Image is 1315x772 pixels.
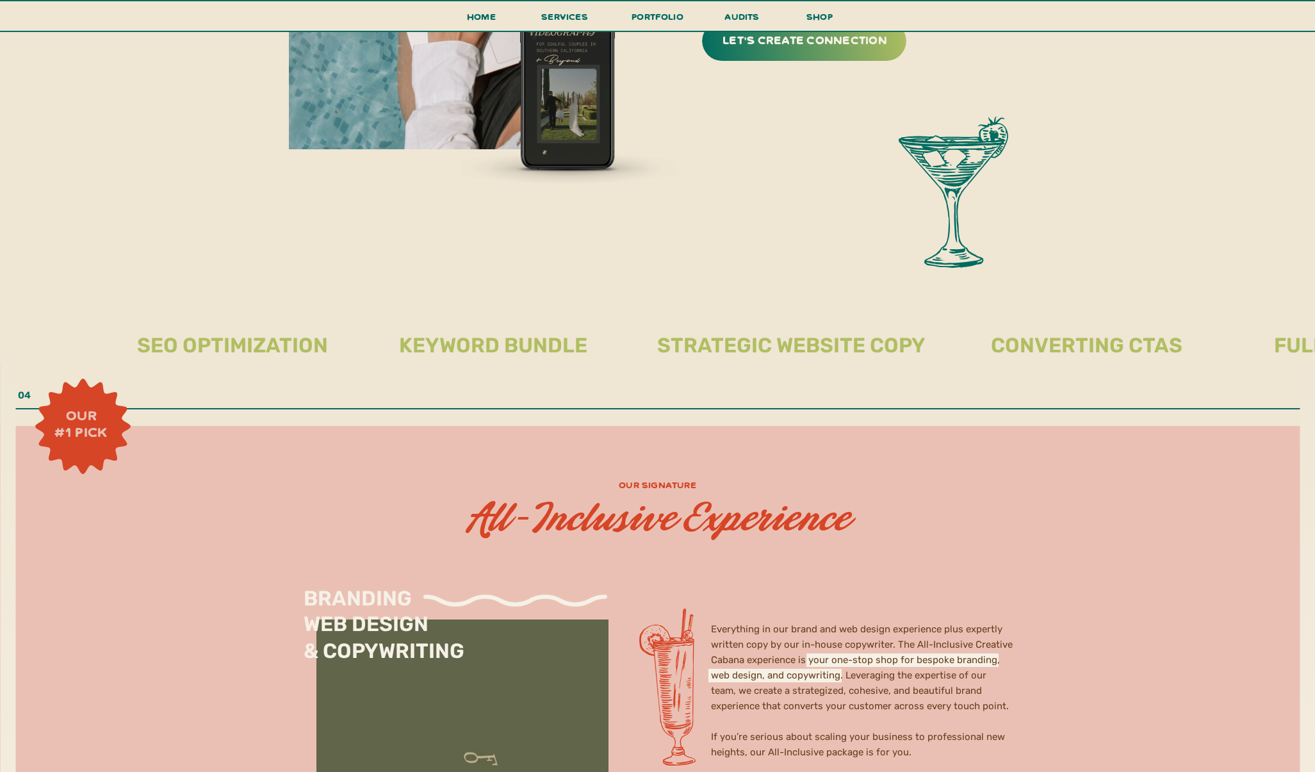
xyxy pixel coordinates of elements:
a: Home [462,8,502,32]
span: services [541,10,588,22]
p: 04 [18,388,147,404]
a: Let's create connection [704,29,906,49]
h2: keyword bundle [393,333,594,359]
a: our#1 pick [49,407,114,443]
h2: Web design [304,609,439,661]
h2: All-Inclusive Experience [398,499,918,532]
h2: SEO optimization [131,333,334,359]
h2: Our Signature [473,477,842,492]
a: shop [789,8,851,31]
a: services [538,8,592,32]
h3: our #1 pick [49,407,114,443]
a: audits [723,8,762,31]
h2: converting ctas [989,333,1185,359]
a: portfolio [628,8,688,32]
h2: strategic website copy [653,333,929,359]
h2: Branding [304,583,456,635]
